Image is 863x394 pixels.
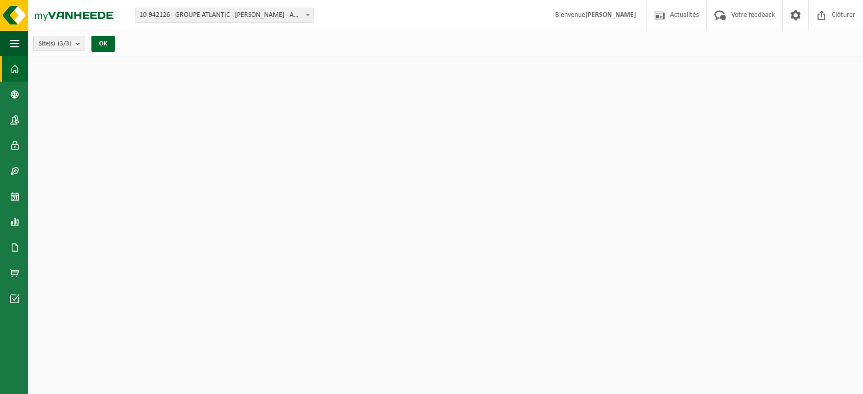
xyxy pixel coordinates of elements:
[58,40,71,47] count: (3/3)
[585,11,636,19] strong: [PERSON_NAME]
[33,36,85,51] button: Site(s)(3/3)
[39,36,71,52] span: Site(s)
[135,8,314,23] span: 10-942126 - GROUPE ATLANTIC - MERVILLE BILLY BERCLAU - AMBB - BILLY BERCLAU
[91,36,115,52] button: OK
[135,8,313,22] span: 10-942126 - GROUPE ATLANTIC - MERVILLE BILLY BERCLAU - AMBB - BILLY BERCLAU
